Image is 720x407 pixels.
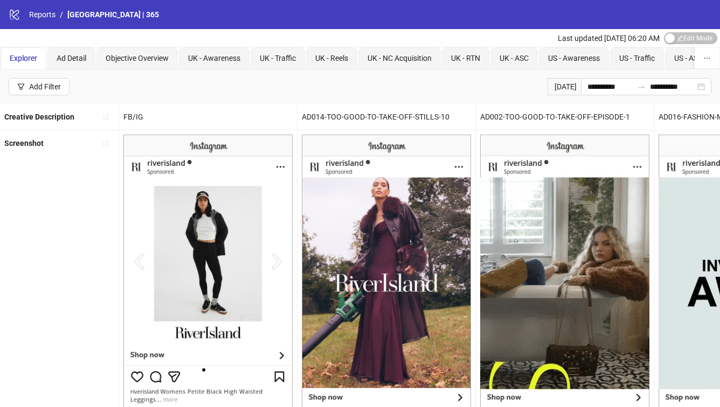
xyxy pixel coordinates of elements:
[102,139,109,147] span: sort-ascending
[102,113,109,121] span: sort-ascending
[57,54,86,62] span: Ad Detail
[558,34,660,43] span: Last updated [DATE] 06:20 AM
[548,54,600,62] span: US - Awareness
[4,113,74,121] b: Creative Description
[637,82,646,91] span: to
[548,78,581,95] div: [DATE]
[27,9,58,20] a: Reports
[619,54,655,62] span: US - Traffic
[674,54,703,62] span: US - ASC
[315,54,348,62] span: UK - Reels
[119,104,297,130] div: FB/IG
[695,47,719,69] button: ellipsis
[4,139,44,148] b: Screenshot
[500,54,529,62] span: UK - ASC
[9,78,70,95] button: Add Filter
[17,83,25,90] span: filter
[60,9,63,20] li: /
[10,54,37,62] span: Explorer
[476,104,654,130] div: AD002-TOO-GOOD-TO-TAKE-OFF-EPISODE-1
[451,54,480,62] span: UK - RTN
[67,10,159,19] span: [GEOGRAPHIC_DATA] | 365
[637,82,646,91] span: swap-right
[297,104,475,130] div: AD014-TOO-GOOD-TO-TAKE-OFF-STILLS-10
[260,54,296,62] span: UK - Traffic
[703,54,711,62] span: ellipsis
[106,54,169,62] span: Objective Overview
[368,54,432,62] span: UK - NC Acquisition
[29,82,61,91] div: Add Filter
[188,54,240,62] span: UK - Awareness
